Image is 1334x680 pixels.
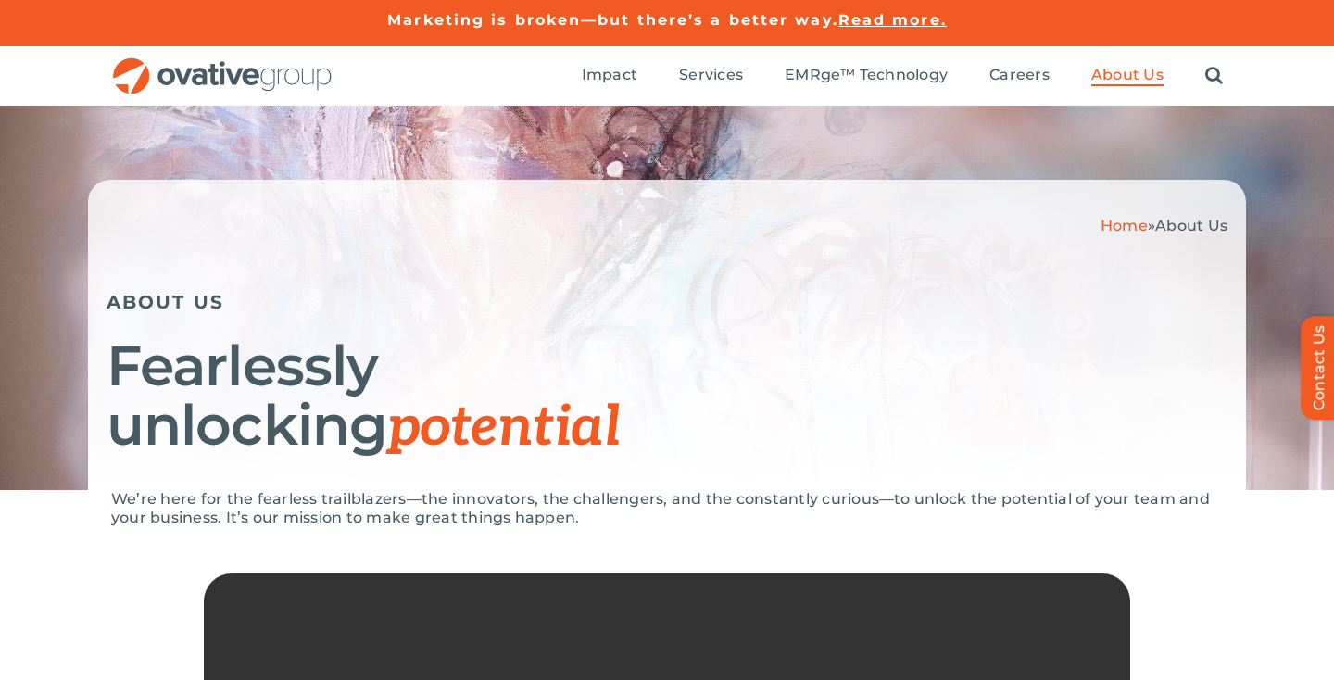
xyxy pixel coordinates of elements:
span: Services [679,66,743,84]
nav: Menu [582,46,1223,106]
span: Careers [989,66,1050,84]
h1: Fearlessly unlocking [107,336,1227,458]
a: Impact [582,66,637,86]
p: We’re here for the fearless trailblazers—the innovators, the challengers, and the constantly curi... [111,490,1223,527]
a: Search [1205,66,1223,86]
a: Services [679,66,743,86]
span: EMRge™ Technology [785,66,948,84]
span: About Us [1091,66,1164,84]
a: Careers [989,66,1050,86]
span: » [1101,217,1227,234]
a: Marketing is broken—but there’s a better way. [387,11,838,29]
span: About Us [1155,217,1227,234]
h5: ABOUT US [107,291,1227,313]
span: Impact [582,66,637,84]
a: EMRge™ Technology [785,66,948,86]
a: OG_Full_horizontal_RGB [111,56,333,73]
a: Read more. [838,11,947,29]
a: About Us [1091,66,1164,86]
a: Home [1101,217,1148,234]
span: potential [387,395,620,461]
